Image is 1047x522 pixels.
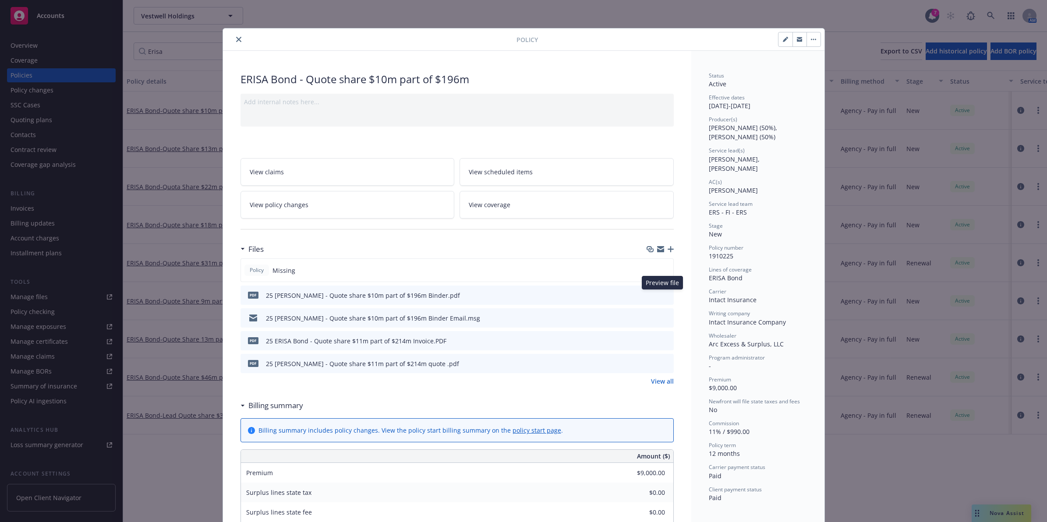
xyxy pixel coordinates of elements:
span: Surplus lines state tax [246,488,311,497]
span: Lines of coverage [709,266,752,273]
div: 25 ERISA Bond - Quote share $11m part of $214m Invoice.PDF [266,336,446,346]
span: Premium [246,469,273,477]
span: Arc Excess & Surplus, LLC [709,340,784,348]
div: ERISA Bond - Quote share $10m part of $196m [241,72,674,87]
span: Premium [709,376,731,383]
a: View all [651,377,674,386]
button: download file [648,314,655,323]
span: Carrier [709,288,726,295]
span: [PERSON_NAME] (50%), [PERSON_NAME] (50%) [709,123,779,141]
span: Service lead team [709,200,753,208]
span: View claims [250,167,284,176]
span: Producer(s) [709,116,737,123]
div: ERISA Bond [709,273,807,282]
span: Service lead(s) [709,147,745,154]
span: pdf [248,292,258,298]
span: Commission [709,420,739,427]
a: policy start page [513,426,561,434]
div: Billing summary [241,400,303,411]
span: [PERSON_NAME] [709,186,758,194]
span: AC(s) [709,178,722,186]
a: View policy changes [241,191,455,219]
button: download file [648,291,655,300]
a: View scheduled items [460,158,674,186]
span: Intact Insurance [709,296,757,304]
span: Policy [516,35,538,44]
span: - [709,362,711,370]
span: Policy [248,266,265,274]
span: Amount ($) [637,451,670,461]
input: 0.00 [613,466,670,480]
span: 11% / $990.00 [709,427,750,436]
span: Active [709,80,726,88]
span: PDF [248,337,258,344]
button: preview file [662,291,670,300]
span: 1910225 [709,252,733,260]
span: Newfront will file state taxes and fees [709,398,800,405]
span: View scheduled items [469,167,533,176]
span: ERS - FI - ERS [709,208,747,216]
span: New [709,230,722,238]
div: 25 [PERSON_NAME] - Quote share $10m part of $196m Binder.pdf [266,291,460,300]
span: Program administrator [709,354,765,361]
span: Stage [709,222,723,229]
div: 25 [PERSON_NAME] - Quote share $11m part of $214m quote .pdf [266,359,459,368]
input: 0.00 [613,486,670,499]
span: Paid [709,494,722,502]
div: [DATE] - [DATE] [709,94,807,110]
span: [PERSON_NAME], [PERSON_NAME] [709,155,761,173]
button: download file [648,336,655,346]
span: Intact Insurance Company [709,318,786,326]
div: 25 [PERSON_NAME] - Quote share $10m part of $196m Binder Email.msg [266,314,480,323]
span: Policy number [709,244,743,251]
span: Paid [709,472,722,480]
span: Writing company [709,310,750,317]
span: Wholesaler [709,332,736,339]
div: Add internal notes here... [244,97,670,106]
span: Missing [272,266,295,275]
span: Client payment status [709,486,762,493]
div: Preview file [642,276,683,289]
button: close [233,34,244,45]
span: No [709,406,717,414]
div: Files [241,243,264,255]
span: View coverage [469,200,510,209]
button: download file [648,359,655,368]
span: Carrier payment status [709,463,765,471]
span: 12 months [709,449,740,458]
span: Surplus lines state fee [246,508,312,516]
button: preview file [662,359,670,368]
button: preview file [662,314,670,323]
a: View claims [241,158,455,186]
h3: Files [248,243,264,255]
span: $9,000.00 [709,384,737,392]
span: Status [709,72,724,79]
input: 0.00 [613,506,670,519]
span: Policy term [709,441,736,449]
button: preview file [662,336,670,346]
span: View policy changes [250,200,308,209]
span: pdf [248,360,258,367]
a: View coverage [460,191,674,219]
div: Billing summary includes policy changes. View the policy start billing summary on the . [258,426,563,435]
span: Effective dates [709,94,745,101]
h3: Billing summary [248,400,303,411]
